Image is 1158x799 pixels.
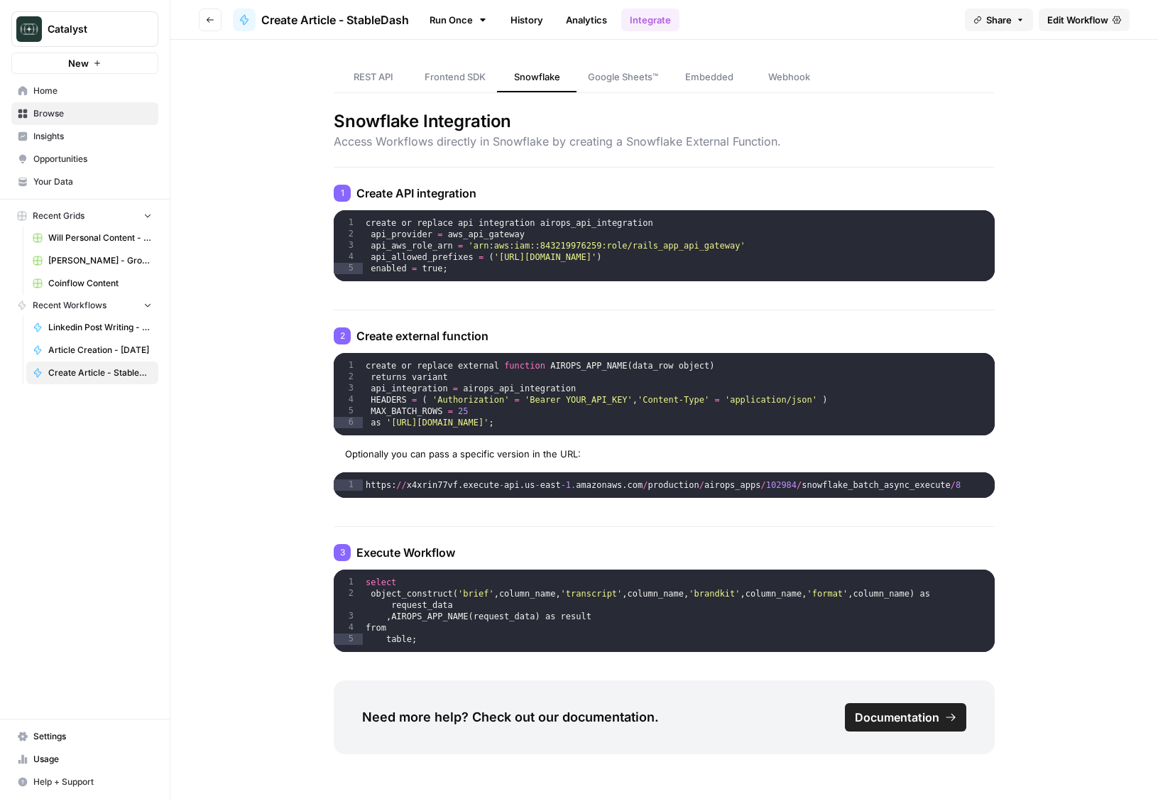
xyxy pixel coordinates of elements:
span: Webhook [768,70,810,84]
div: 3 [334,611,363,622]
span: Catalyst [48,22,133,36]
span: Settings [33,730,152,743]
button: Recent Grids [11,205,158,227]
a: [PERSON_NAME] - Ground Content - [DATE] [26,249,158,272]
span: Article Creation - [DATE] [48,344,152,357]
div: 5 [334,406,363,417]
a: Coinflow Content [26,272,158,295]
h4: Create external function [334,327,995,344]
div: 4 [334,251,363,263]
span: Share [986,13,1012,27]
a: Analytics [557,9,616,31]
span: [PERSON_NAME] - Ground Content - [DATE] [48,254,152,267]
div: 1 [334,217,363,229]
div: 2 [334,229,363,240]
div: 1 [334,577,363,588]
a: Insights [11,125,158,148]
div: 6 [334,417,363,428]
span: Frontend SDK [425,70,486,84]
a: Browse [11,102,158,125]
div: 3 [334,240,363,251]
span: New [68,56,89,70]
h4: Execute Workflow [334,544,995,561]
a: Opportunities [11,148,158,170]
a: REST API [334,62,413,92]
span: Home [33,85,152,97]
a: History [502,9,552,31]
a: Frontend SDK [413,62,497,92]
a: Article Creation - [DATE] [26,339,158,362]
img: Catalyst Logo [16,16,42,42]
div: 4 [334,394,363,406]
div: 2 [334,327,351,344]
h3: Access Workflows directly in Snowflake by creating a Snowflake External Function. [334,133,995,150]
span: Documentation [855,709,939,726]
div: 1 [334,479,363,491]
a: Embedded [670,62,749,92]
span: Help + Support [33,776,152,788]
span: Recent Grids [33,210,84,222]
span: Snowflake [514,70,560,84]
a: Integrate [621,9,679,31]
a: Snowflake [497,62,577,92]
span: Create Article - StableDash [48,366,152,379]
span: Usage [33,753,152,766]
span: Coinflow Content [48,277,152,290]
a: Usage [11,748,158,771]
a: Home [11,80,158,102]
a: Will Personal Content - [DATE] [26,227,158,249]
div: 3 [334,383,363,394]
span: Will Personal Content - [DATE] [48,232,152,244]
button: New [11,53,158,74]
button: Workspace: Catalyst [11,11,158,47]
a: Webhook [749,62,829,92]
span: Create Article - StableDash [261,11,409,28]
span: Insights [33,130,152,143]
div: 4 [334,622,363,634]
div: 1 [334,185,351,202]
span: Your Data [33,175,152,188]
a: Create Article - StableDash [26,362,158,384]
button: Recent Workflows [11,295,158,316]
button: Help + Support [11,771,158,793]
div: 2 [334,588,363,611]
button: Share [965,9,1033,31]
div: 5 [334,634,363,645]
div: 3 [334,544,351,561]
a: Your Data [11,170,158,193]
span: REST API [354,70,393,84]
h2: Snowflake Integration [334,110,995,133]
span: Recent Workflows [33,299,106,312]
div: Need more help? Check out our documentation. [334,680,995,754]
a: Settings [11,725,158,748]
p: Optionally you can pass a specific version in the URL: [345,447,983,461]
span: Opportunities [33,153,152,165]
span: Linkedin Post Writing - [DATE] [48,321,152,334]
a: Google Sheets™ [577,62,670,92]
a: Create Article - StableDash [233,9,409,31]
span: Browse [33,107,152,120]
a: Linkedin Post Writing - [DATE] [26,316,158,339]
div: 5 [334,263,363,274]
span: Google Sheets™ [588,70,658,84]
span: Embedded [685,70,733,84]
a: Edit Workflow [1039,9,1130,31]
a: Documentation [845,703,966,732]
a: Run Once [420,8,496,32]
h4: Create API integration [334,185,995,202]
div: 2 [334,371,363,383]
span: Edit Workflow [1047,13,1108,27]
div: 1 [334,360,363,371]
